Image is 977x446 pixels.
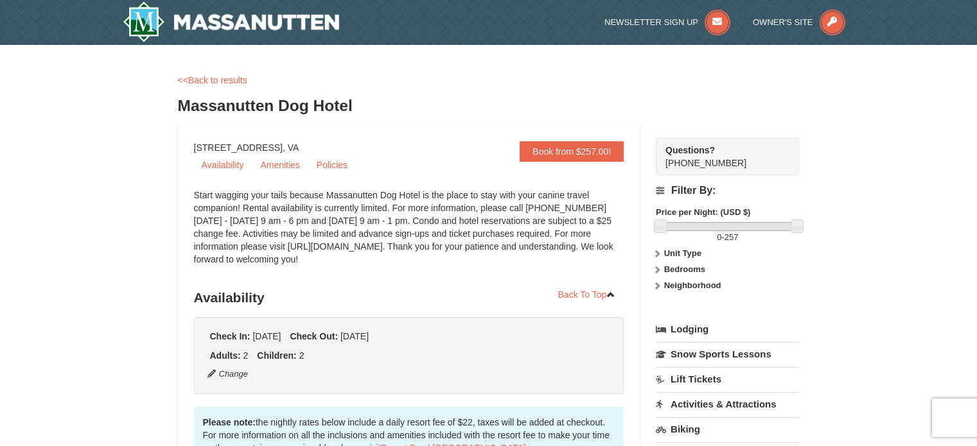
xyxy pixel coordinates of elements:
strong: Check In: [210,331,251,341]
h4: Filter By: [656,185,799,196]
a: Back To Top [550,285,624,304]
a: Activities & Attractions [656,392,799,416]
a: Snow Sports Lessons [656,342,799,366]
span: 0 [717,232,721,242]
a: Newsletter Sign Up [604,17,730,27]
img: Massanutten Resort Logo [123,1,340,42]
a: Owner's Site [753,17,845,27]
h3: Availability [194,285,624,311]
span: Owner's Site [753,17,813,27]
a: Biking [656,417,799,441]
strong: Adults: [210,350,241,361]
label: - [656,231,799,244]
strong: Please note: [203,417,256,427]
strong: Check Out: [290,331,338,341]
a: <<Back to results [178,75,247,85]
span: [DATE] [340,331,369,341]
a: Lift Tickets [656,367,799,391]
a: Book from $257.00! [520,141,624,162]
strong: Children: [257,350,296,361]
a: Massanutten Resort [123,1,340,42]
a: Amenities [252,155,307,175]
span: 2 [299,350,304,361]
strong: Neighborhood [664,280,721,290]
strong: Price per Night: (USD $) [656,207,750,217]
span: [DATE] [252,331,281,341]
a: Lodging [656,318,799,341]
span: 2 [243,350,249,361]
span: 257 [725,232,739,242]
div: Start wagging your tails because Massanutten Dog Hotel is the place to stay with your canine trav... [194,189,624,279]
strong: Unit Type [664,248,701,258]
strong: Bedrooms [664,264,705,274]
strong: Questions? [665,145,715,155]
a: Policies [309,155,355,175]
button: Change [207,367,249,381]
span: Newsletter Sign Up [604,17,698,27]
a: Availability [194,155,252,175]
span: [PHONE_NUMBER] [665,144,776,168]
h3: Massanutten Dog Hotel [178,93,800,119]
